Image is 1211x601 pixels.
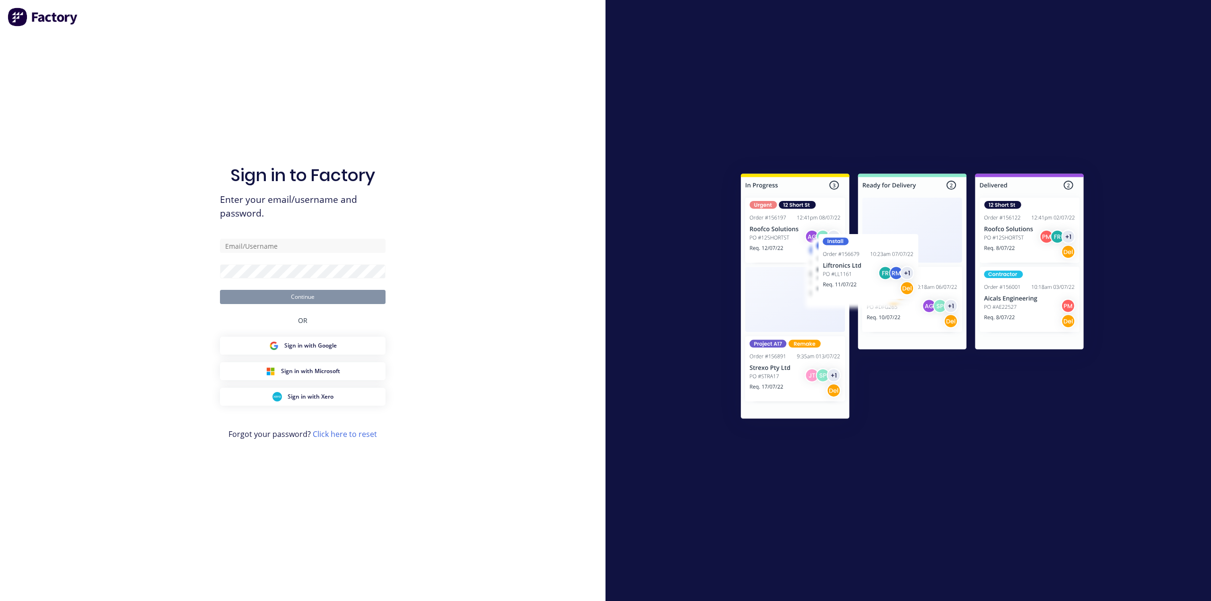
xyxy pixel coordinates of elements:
[220,239,386,253] input: Email/Username
[220,362,386,380] button: Microsoft Sign inSign in with Microsoft
[228,428,377,440] span: Forgot your password?
[313,429,377,439] a: Click here to reset
[266,366,275,376] img: Microsoft Sign in
[220,193,386,220] span: Enter your email/username and password.
[220,337,386,355] button: Google Sign inSign in with Google
[288,392,333,401] span: Sign in with Xero
[720,155,1105,441] img: Sign in
[284,341,337,350] span: Sign in with Google
[8,8,79,26] img: Factory
[298,304,307,337] div: OR
[269,341,279,350] img: Google Sign in
[281,367,340,375] span: Sign in with Microsoft
[230,165,375,185] h1: Sign in to Factory
[220,388,386,406] button: Xero Sign inSign in with Xero
[220,290,386,304] button: Continue
[272,392,282,401] img: Xero Sign in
